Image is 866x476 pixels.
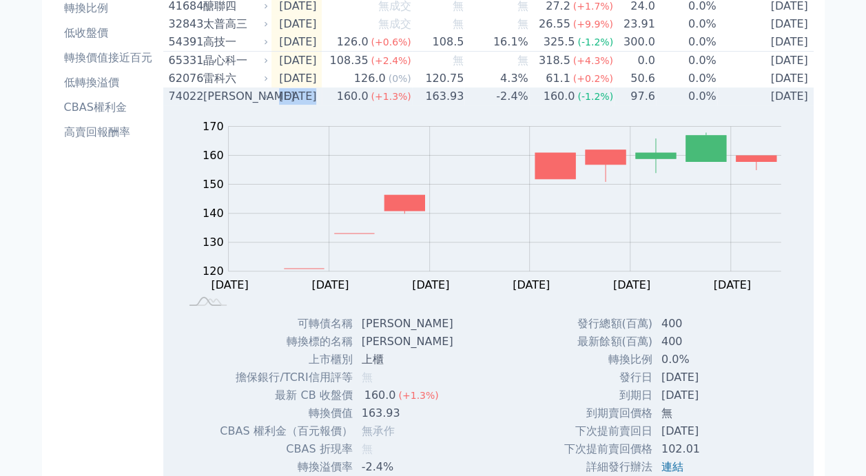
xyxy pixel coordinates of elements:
[717,33,814,52] td: [DATE]
[334,34,371,50] div: 126.0
[656,70,717,87] td: 0.0%
[203,177,224,190] tspan: 150
[573,1,613,12] span: (+1.7%)
[543,70,573,87] div: 61.1
[219,386,353,404] td: 最新 CB 收盤價
[564,440,653,458] td: 下次提前賣回價格
[203,70,266,87] div: 雷科六
[412,70,465,87] td: 120.75
[717,52,814,70] td: [DATE]
[169,34,200,50] div: 54391
[464,33,528,52] td: 16.1%
[371,55,411,66] span: (+2.4%)
[564,404,653,422] td: 到期賣回價格
[573,19,613,30] span: (+9.9%)
[195,119,801,291] g: Chart
[653,315,757,333] td: 400
[656,87,717,105] td: 0.0%
[203,16,266,32] div: 太普高三
[203,235,224,248] tspan: 130
[653,404,757,422] td: 無
[797,410,866,476] div: 聊天小工具
[577,37,613,48] span: (-1.2%)
[169,16,200,32] div: 32843
[371,37,411,48] span: (+0.6%)
[311,278,349,291] tspan: [DATE]
[203,206,224,219] tspan: 140
[797,410,866,476] iframe: Chat Widget
[653,333,757,351] td: 400
[284,132,776,268] g: Series
[614,87,656,105] td: 97.6
[653,386,757,404] td: [DATE]
[661,460,683,473] a: 連結
[219,458,353,476] td: 轉換溢價率
[219,369,353,386] td: 擔保銀行/TCRI信用評等
[717,15,814,33] td: [DATE]
[219,351,353,369] td: 上市櫃別
[219,440,353,458] td: CBAS 折現率
[541,88,578,105] div: 160.0
[656,52,717,70] td: 0.0%
[717,70,814,87] td: [DATE]
[59,47,158,69] a: 轉換價值接近百元
[203,264,224,277] tspan: 120
[412,87,465,105] td: 163.93
[464,87,528,105] td: -2.4%
[378,17,411,30] span: 無成交
[362,387,399,404] div: 160.0
[59,25,158,41] li: 低收盤價
[219,404,353,422] td: 轉換價值
[398,390,438,401] span: (+1.3%)
[271,87,322,105] td: [DATE]
[203,148,224,161] tspan: 160
[517,54,528,67] span: 無
[564,386,653,404] td: 到期日
[656,33,717,52] td: 0.0%
[573,73,613,84] span: (+0.2%)
[412,33,465,52] td: 108.5
[573,55,613,66] span: (+4.3%)
[536,16,573,32] div: 26.55
[614,33,656,52] td: 300.0
[271,70,322,87] td: [DATE]
[653,422,757,440] td: [DATE]
[564,351,653,369] td: 轉換比例
[169,88,200,105] div: 74022
[362,371,373,384] span: 無
[564,458,653,476] td: 詳細發行辦法
[713,278,750,291] tspan: [DATE]
[327,52,371,69] div: 108.35
[362,442,373,455] span: 無
[203,88,266,105] div: [PERSON_NAME]
[453,17,464,30] span: 無
[353,315,464,333] td: [PERSON_NAME]
[59,99,158,116] li: CBAS權利金
[613,278,650,291] tspan: [DATE]
[353,333,464,351] td: [PERSON_NAME]
[271,52,322,70] td: [DATE]
[564,369,653,386] td: 發行日
[614,52,656,70] td: 0.0
[203,34,266,50] div: 高技一
[453,54,464,67] span: 無
[653,369,757,386] td: [DATE]
[219,422,353,440] td: CBAS 權利金（百元報價）
[577,91,613,102] span: (-1.2%)
[59,124,158,141] li: 高賣回報酬率
[464,70,528,87] td: 4.3%
[371,91,411,102] span: (+1.3%)
[517,17,528,30] span: 無
[334,88,371,105] div: 160.0
[656,15,717,33] td: 0.0%
[653,440,757,458] td: 102.01
[564,315,653,333] td: 發行總額(百萬)
[203,119,224,132] tspan: 170
[564,422,653,440] td: 下次提前賣回日
[59,22,158,44] a: 低收盤價
[169,70,200,87] div: 62076
[59,96,158,118] a: CBAS權利金
[513,278,550,291] tspan: [DATE]
[653,351,757,369] td: 0.0%
[389,73,411,84] span: (0%)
